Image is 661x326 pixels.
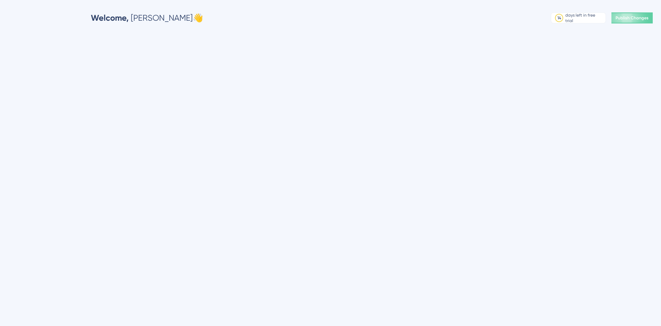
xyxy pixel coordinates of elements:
[616,15,649,21] span: Publish Changes
[611,12,653,23] button: Publish Changes
[565,12,604,23] div: days left in free trial
[91,13,129,23] span: Welcome,
[557,15,561,21] div: 14
[91,12,203,23] div: [PERSON_NAME] 👋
